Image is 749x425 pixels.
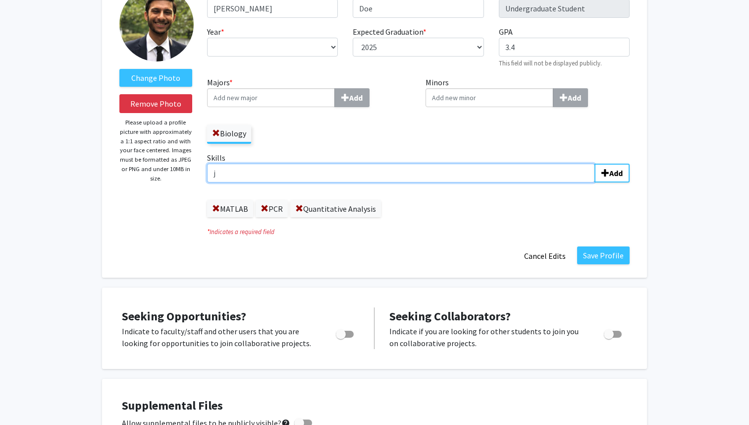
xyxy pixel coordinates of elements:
button: Remove Photo [119,94,192,113]
button: Skills [594,164,630,182]
i: Indicates a required field [207,227,630,237]
input: MinorsAdd [426,88,553,107]
div: Toggle [600,325,627,340]
label: Majors [207,76,411,107]
label: ChangeProfile Picture [119,69,192,87]
iframe: Chat [7,380,42,418]
div: Toggle [332,325,359,340]
b: Add [349,93,363,103]
label: Minors [426,76,630,107]
h4: Supplemental Files [122,399,627,413]
label: Skills [207,152,630,182]
label: PCR [256,200,288,217]
span: Seeking Collaborators? [389,308,511,324]
label: Biology [207,125,251,142]
b: Add [609,168,623,178]
input: SkillsAdd [207,164,595,182]
span: Seeking Opportunities? [122,308,246,324]
button: Save Profile [577,246,630,264]
label: MATLAB [207,200,253,217]
button: Minors [553,88,588,107]
label: Expected Graduation [353,26,427,38]
input: Majors*Add [207,88,335,107]
button: Cancel Edits [518,246,572,265]
label: Year [207,26,224,38]
b: Add [568,93,581,103]
small: This field will not be displayed publicly. [499,59,602,67]
p: Indicate if you are looking for other students to join you on collaborative projects. [389,325,585,349]
button: Majors* [334,88,370,107]
label: GPA [499,26,513,38]
p: Please upload a profile picture with approximately a 1:1 aspect ratio and with your face centered... [119,118,192,183]
label: Quantitative Analysis [290,200,381,217]
p: Indicate to faculty/staff and other users that you are looking for opportunities to join collabor... [122,325,317,349]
